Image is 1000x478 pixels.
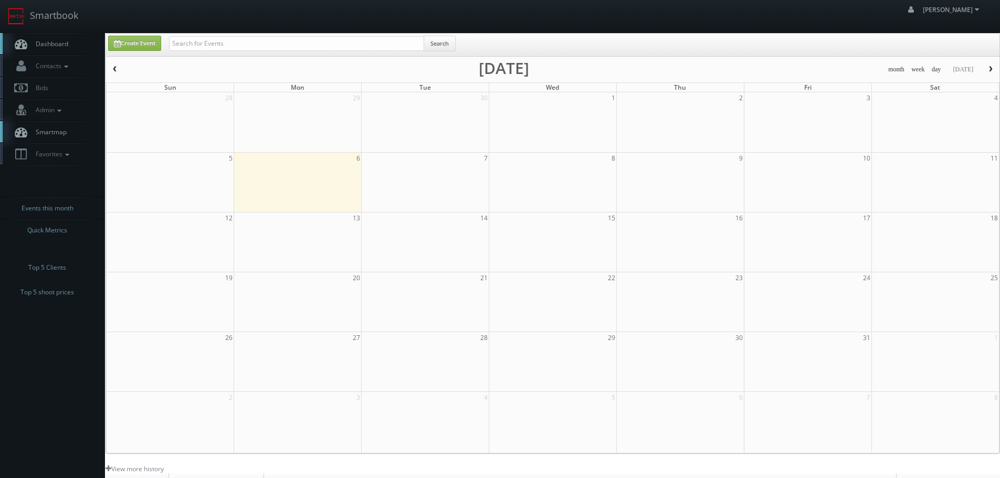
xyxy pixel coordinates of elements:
span: 20 [352,272,361,283]
span: 2 [738,92,744,103]
span: 19 [224,272,234,283]
span: Bids [30,83,48,92]
span: 6 [738,392,744,403]
span: 24 [862,272,871,283]
a: View more history [106,464,164,473]
span: 18 [990,213,999,224]
span: Sun [164,83,176,92]
span: 1 [993,332,999,343]
img: smartbook-logo.png [8,8,25,25]
span: [PERSON_NAME] [923,5,982,14]
span: 1 [610,92,616,103]
span: 29 [607,332,616,343]
span: Events this month [22,203,73,214]
span: Admin [30,105,64,114]
span: 25 [990,272,999,283]
span: 21 [479,272,489,283]
span: 30 [734,332,744,343]
span: 23 [734,272,744,283]
span: 29 [352,92,361,103]
button: [DATE] [949,63,977,76]
span: Wed [546,83,559,92]
span: 8 [993,392,999,403]
span: 11 [990,153,999,164]
span: Top 5 Clients [28,262,66,273]
span: Top 5 shoot prices [20,287,74,298]
span: 7 [483,153,489,164]
span: 13 [352,213,361,224]
span: Thu [674,83,686,92]
span: Smartmap [30,128,67,136]
input: Search for Events [169,36,424,51]
span: 10 [862,153,871,164]
span: 4 [483,392,489,403]
span: 31 [862,332,871,343]
span: 27 [352,332,361,343]
span: 28 [479,332,489,343]
h2: [DATE] [479,63,529,73]
span: 7 [866,392,871,403]
span: 5 [610,392,616,403]
span: 2 [228,392,234,403]
a: Create Event [108,36,161,51]
span: 28 [224,92,234,103]
span: 12 [224,213,234,224]
button: day [928,63,945,76]
span: 6 [355,153,361,164]
span: Contacts [30,61,71,70]
span: 9 [738,153,744,164]
span: 4 [993,92,999,103]
button: week [908,63,929,76]
span: 16 [734,213,744,224]
span: 8 [610,153,616,164]
span: Dashboard [30,39,68,48]
span: 22 [607,272,616,283]
span: 3 [355,392,361,403]
span: Sat [930,83,940,92]
span: Tue [419,83,431,92]
span: 15 [607,213,616,224]
span: 14 [479,213,489,224]
span: Favorites [30,150,72,158]
button: Search [424,36,456,51]
span: Fri [804,83,812,92]
span: Mon [291,83,304,92]
span: 26 [224,332,234,343]
span: 5 [228,153,234,164]
span: 3 [866,92,871,103]
span: 17 [862,213,871,224]
button: month [885,63,908,76]
span: 30 [479,92,489,103]
span: Quick Metrics [27,225,67,236]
